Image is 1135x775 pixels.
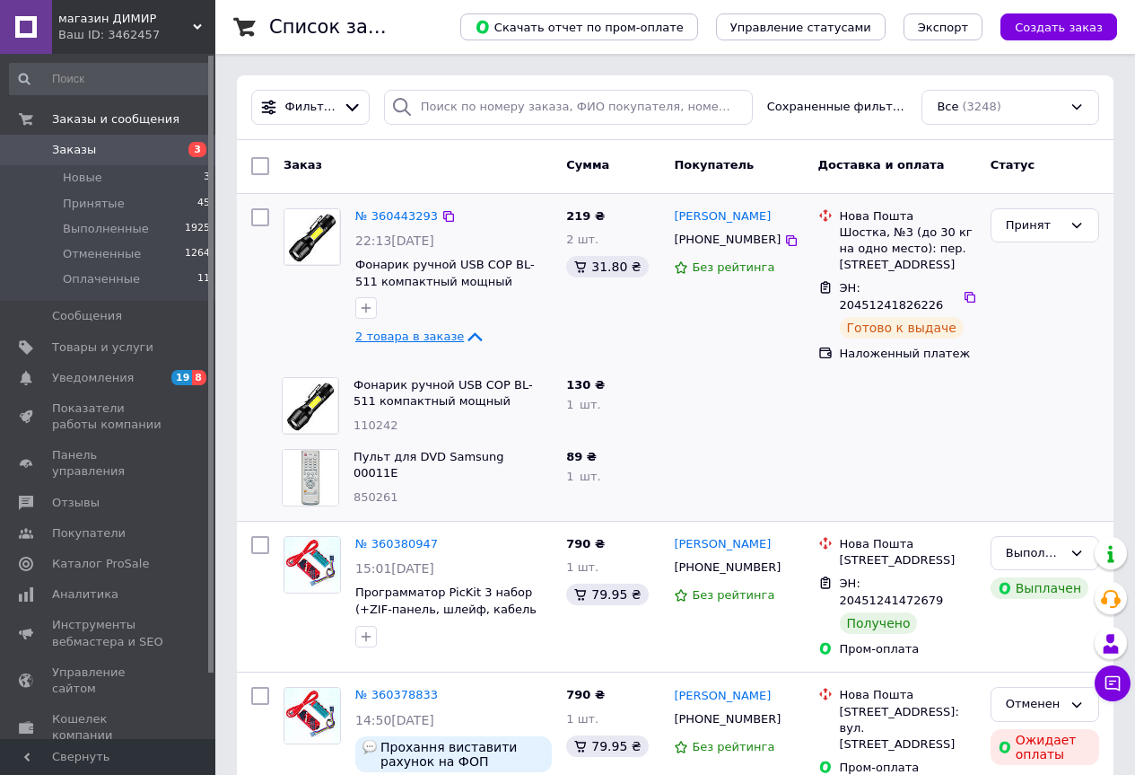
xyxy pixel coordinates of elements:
[991,729,1099,765] div: Ожидает оплаты
[840,317,964,339] div: Готово к выдаче
[566,688,605,701] span: 790 ₴
[674,536,771,553] a: [PERSON_NAME]
[171,370,192,385] span: 19
[840,641,976,657] div: Пром-оплата
[566,560,598,574] span: 1 шт.
[674,560,781,574] span: [PHONE_NUMBER]
[354,418,398,432] span: 110242
[52,308,122,324] span: Сообщения
[355,330,464,343] span: 2 товара в заказе
[354,450,504,480] a: Пульт для DVD Samsung 00011Е
[58,11,193,27] span: магазин ДИМИР
[840,281,944,312] span: ЭН: 20451241826226
[840,687,976,703] div: Нова Пошта
[269,16,423,38] h1: Список заказов
[354,378,533,425] a: Фонарик ручной USB COP BL-511 компактный мощный аккумуляторный LED
[52,617,166,649] span: Инструменты вебмастера и SEO
[840,577,944,607] span: ЭН: 20451241472679
[355,233,434,248] span: 22:13[DATE]
[192,370,206,385] span: 8
[566,537,605,550] span: 790 ₴
[63,170,102,186] span: Новые
[840,208,976,225] div: Нова Пошта
[52,525,126,542] span: Покупатели
[52,556,149,572] span: Каталог ProSale
[840,552,976,568] div: [STREET_ADDRESS]
[840,225,976,274] div: Шостка, №3 (до 30 кг на одно место): пер. [STREET_ADDRESS]
[566,233,598,246] span: 2 шт.
[63,271,140,287] span: Оплаченные
[1000,13,1117,40] button: Создать заказ
[355,537,438,550] a: № 360380947
[730,21,871,34] span: Управление статусами
[63,196,125,212] span: Принятые
[674,233,781,246] span: [PHONE_NUMBER]
[963,100,1001,113] span: (3248)
[284,537,340,593] img: Фото товару
[355,209,438,223] a: № 360443293
[918,21,968,34] span: Экспорт
[52,495,100,511] span: Отзывы
[52,339,153,356] span: Товары и услуги
[284,208,341,266] a: Фото товару
[204,170,210,186] span: 3
[380,740,545,769] span: Прохання виставити рахунок на ФОП [PERSON_NAME]: ФОП [PERSON_NAME] [STREET_ADDRESS] Р/р № [FINANC...
[475,19,684,35] span: Скачать отчет по пром-оплате
[284,688,340,744] img: Фото товару
[354,490,398,504] span: 850261
[840,612,918,634] div: Получено
[566,209,605,223] span: 219 ₴
[285,99,336,116] span: Фильтры
[58,27,215,43] div: Ваш ID: 3462457
[52,711,166,744] span: Кошелек компании
[566,398,600,411] span: 1 шт.
[692,260,774,274] span: Без рейтинга
[284,536,341,594] a: Фото товару
[283,378,338,434] img: Фото товару
[566,712,598,726] span: 1 шт.
[937,99,958,116] span: Все
[767,99,908,116] span: Сохраненные фильтры:
[840,704,976,753] div: [STREET_ADDRESS]: вул. [STREET_ADDRESS]
[52,665,166,697] span: Управление сайтом
[355,330,485,343] a: 2 товара в заказе
[9,63,212,95] input: Поиск
[674,208,771,225] a: [PERSON_NAME]
[283,450,338,506] img: Фото товару
[991,577,1088,599] div: Выплачен
[63,246,141,262] span: Отмененные
[1006,216,1062,235] div: Принят
[355,586,537,632] a: Программатор PicKit 3 набор (+ZIF-панель, шлейф, кабель USB)
[566,378,605,392] span: 130 ₴
[840,536,976,552] div: Нова Пошта
[716,13,886,40] button: Управление статусами
[185,221,210,237] span: 1925
[355,688,438,701] a: № 360378833
[674,712,781,726] span: [PHONE_NUMBER]
[460,13,698,40] button: Скачать отчет по пром-оплате
[674,158,754,172] span: Покупатель
[63,221,149,237] span: Выполненные
[674,688,771,705] a: [PERSON_NAME]
[1006,695,1062,714] div: Отменен
[566,470,600,483] span: 1 шт.
[1006,544,1062,563] div: Выполнен
[566,158,609,172] span: Сумма
[692,740,774,753] span: Без рейтинга
[1015,21,1103,34] span: Создать заказ
[904,13,982,40] button: Экспорт
[52,111,179,128] span: Заказы и сообщения
[197,271,210,287] span: 11
[566,735,648,757] div: 79.95 ₴
[1095,665,1131,701] button: Чат с покупателем
[982,20,1117,33] a: Создать заказ
[566,584,648,605] div: 79.95 ₴
[355,258,535,304] a: Фонарик ручной USB COP BL-511 компактный мощный аккумуляторный LED
[566,450,597,463] span: 89 ₴
[991,158,1035,172] span: Статус
[185,246,210,262] span: 1264
[284,687,341,744] a: Фото товару
[52,142,96,158] span: Заказы
[52,586,118,603] span: Аналитика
